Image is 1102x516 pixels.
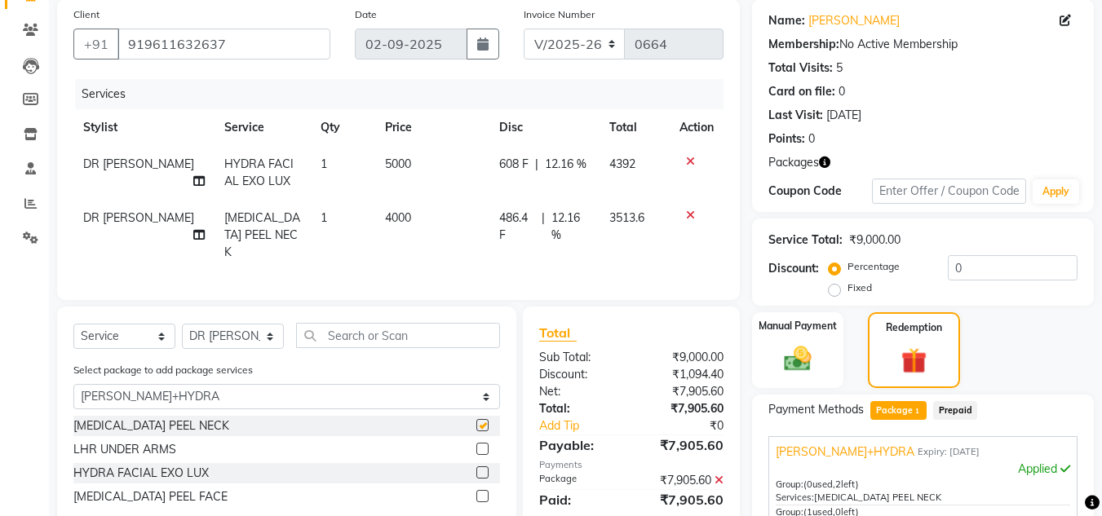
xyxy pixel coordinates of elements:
label: Fixed [848,280,872,295]
input: Search or Scan [296,323,500,348]
div: ₹7,905.60 [631,435,736,455]
div: 5 [836,60,843,77]
span: 5000 [385,157,411,171]
span: 12.16 % [545,156,586,173]
span: HYDRA FACIAL EXO LUX [224,157,294,188]
input: Enter Offer / Coupon Code [872,179,1026,204]
div: No Active Membership [768,36,1078,53]
span: (0 [803,479,812,490]
div: Net: [527,383,631,400]
div: ₹7,905.60 [631,490,736,509]
div: HYDRA FACIAL EXO LUX [73,465,209,482]
span: Packages [768,154,819,171]
span: 2 [835,479,841,490]
div: ₹7,905.60 [631,383,736,400]
div: ₹7,905.60 [631,472,736,489]
th: Qty [311,109,374,146]
div: Package [527,472,631,489]
th: Action [670,109,724,146]
span: 486.4 F [499,209,535,244]
th: Stylist [73,109,215,146]
span: 3513.6 [609,210,644,225]
div: Total Visits: [768,60,833,77]
div: Points: [768,130,805,148]
label: Client [73,7,100,22]
a: [PERSON_NAME] [808,12,900,29]
div: Discount: [527,366,631,383]
div: [MEDICAL_DATA] PEEL FACE [73,488,228,505]
span: Package [870,401,927,420]
div: Card on file: [768,83,835,100]
div: [MEDICAL_DATA] PEEL NECK [73,417,229,434]
span: 4392 [609,157,635,171]
label: Invoice Number [524,7,595,22]
div: Name: [768,12,805,29]
span: DR [PERSON_NAME] [83,210,194,225]
div: [DATE] [826,107,861,124]
span: [MEDICAL_DATA] PEEL NECK [224,210,300,259]
div: Coupon Code [768,183,871,200]
button: +91 [73,29,119,60]
span: 1 [913,407,922,417]
div: 0 [808,130,815,148]
span: 1 [321,157,327,171]
label: Percentage [848,259,900,274]
img: _cash.svg [776,343,820,374]
div: Total: [527,400,631,417]
div: Payments [539,458,724,472]
div: Payable: [527,435,631,455]
div: ₹0 [649,417,737,434]
div: ₹7,905.60 [631,400,736,417]
label: Date [355,7,377,22]
div: Membership: [768,36,839,53]
span: 12.16 % [551,209,590,244]
th: Service [215,109,311,146]
input: Search by Name/Mobile/Email/Code [117,29,330,60]
label: Manual Payment [759,319,837,333]
a: Add Tip [527,417,648,434]
span: | [542,209,545,244]
div: Sub Total: [527,349,631,366]
span: Expiry: [DATE] [918,445,980,459]
span: Prepaid [933,401,977,420]
div: Applied [776,461,1070,478]
div: Service Total: [768,232,843,249]
span: 608 F [499,156,529,173]
img: _gift.svg [893,345,935,377]
span: 1 [321,210,327,225]
span: used, left) [803,479,859,490]
div: Services [75,79,736,109]
div: 0 [839,83,845,100]
span: Group: [776,479,803,490]
div: ₹1,094.40 [631,366,736,383]
span: | [535,156,538,173]
span: 4000 [385,210,411,225]
th: Disc [489,109,600,146]
span: DR [PERSON_NAME] [83,157,194,171]
div: ₹9,000.00 [849,232,901,249]
th: Price [375,109,489,146]
button: Apply [1033,179,1079,204]
div: Paid: [527,490,631,509]
label: Select package to add package services [73,363,253,377]
label: Redemption [886,320,942,335]
span: Total [539,324,577,342]
div: ₹9,000.00 [631,349,736,366]
span: [MEDICAL_DATA] PEEL NECK [814,492,941,503]
div: LHR UNDER ARMS [73,441,176,458]
span: Services: [776,492,814,503]
span: Payment Methods [768,401,864,418]
div: Discount: [768,260,819,277]
th: Total [600,109,670,146]
div: Last Visit: [768,107,823,124]
span: [PERSON_NAME]+HYDRA [776,443,914,461]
